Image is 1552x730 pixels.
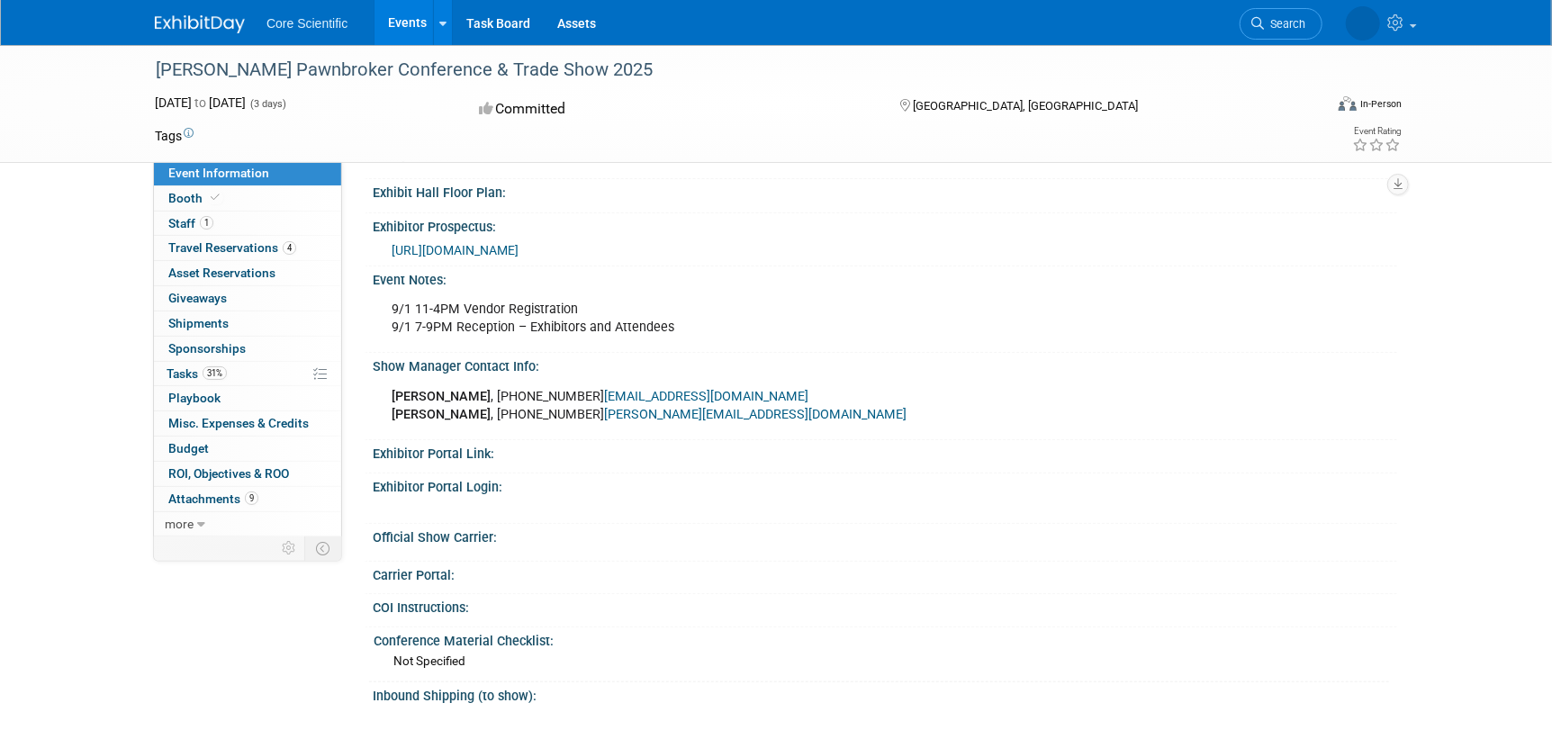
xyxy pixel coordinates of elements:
[373,440,1397,463] div: Exhibitor Portal Link:
[604,407,907,422] a: [PERSON_NAME][EMAIL_ADDRESS][DOMAIN_NAME]
[373,266,1397,289] div: Event Notes:
[168,266,275,280] span: Asset Reservations
[373,594,1397,617] div: COI Instructions:
[373,179,1397,202] div: Exhibit Hall Floor Plan:
[154,212,341,236] a: Staff1
[168,240,296,255] span: Travel Reservations
[1346,6,1380,41] img: Shipping Team
[168,441,209,455] span: Budget
[245,491,258,505] span: 9
[168,191,223,205] span: Booth
[913,99,1138,113] span: [GEOGRAPHIC_DATA], [GEOGRAPHIC_DATA]
[374,627,1389,650] div: Conference Material Checklist:
[604,389,808,404] a: [EMAIL_ADDRESS][DOMAIN_NAME]
[393,653,1383,670] div: Not Specified
[1339,96,1357,111] img: Format-Inperson.png
[167,366,227,381] span: Tasks
[379,379,1197,433] div: , [PHONE_NUMBER] , [PHONE_NUMBER]
[154,362,341,386] a: Tasks31%
[154,411,341,436] a: Misc. Expenses & Credits
[168,316,229,330] span: Shipments
[155,127,194,145] td: Tags
[155,15,245,33] img: ExhibitDay
[168,491,258,506] span: Attachments
[168,216,213,230] span: Staff
[154,186,341,211] a: Booth
[1359,97,1402,111] div: In-Person
[1216,94,1402,121] div: Event Format
[203,366,227,380] span: 31%
[165,517,194,531] span: more
[154,261,341,285] a: Asset Reservations
[154,236,341,260] a: Travel Reservations4
[168,166,269,180] span: Event Information
[168,391,221,405] span: Playbook
[154,437,341,461] a: Budget
[373,562,1397,584] div: Carrier Portal:
[266,16,347,31] span: Core Scientific
[1264,17,1305,31] span: Search
[168,341,246,356] span: Sponsorships
[373,682,1397,705] div: Inbound Shipping (to show):
[168,416,309,430] span: Misc. Expenses & Credits
[149,54,1295,86] div: [PERSON_NAME] Pawnbroker Conference & Trade Show 2025
[154,161,341,185] a: Event Information
[1352,127,1401,136] div: Event Rating
[392,243,519,257] a: [URL][DOMAIN_NAME]
[168,291,227,305] span: Giveaways
[373,524,1397,546] div: Official Show Carrier:
[154,337,341,361] a: Sponsorships
[154,487,341,511] a: Attachments9
[154,286,341,311] a: Giveaways
[392,389,491,404] b: [PERSON_NAME]
[373,473,1397,496] div: Exhibitor Portal Login:
[283,241,296,255] span: 4
[305,536,342,560] td: Toggle Event Tabs
[248,98,286,110] span: (3 days)
[154,512,341,536] a: more
[154,386,341,410] a: Playbook
[379,292,1197,346] div: 9/1 11-4PM Vendor Registration 9/1 7-9PM Reception – Exhibitors and Attendees
[392,407,491,422] b: [PERSON_NAME]
[373,213,1397,236] div: Exhibitor Prospectus:
[154,462,341,486] a: ROI, Objectives & ROO
[211,193,220,203] i: Booth reservation complete
[168,466,289,481] span: ROI, Objectives & ROO
[274,536,305,560] td: Personalize Event Tab Strip
[192,95,209,110] span: to
[154,311,341,336] a: Shipments
[474,94,871,125] div: Committed
[155,95,246,110] span: [DATE] [DATE]
[373,353,1397,375] div: Show Manager Contact Info:
[1240,8,1322,40] a: Search
[200,216,213,230] span: 1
